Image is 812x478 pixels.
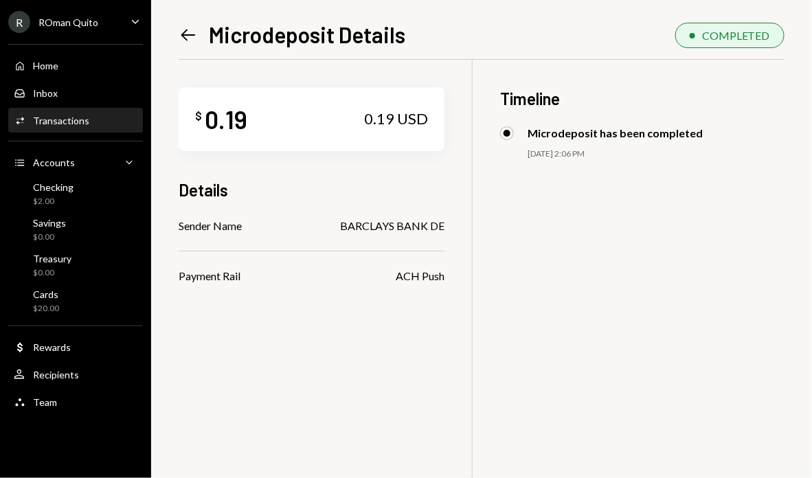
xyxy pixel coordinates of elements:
div: $0.00 [33,267,71,279]
a: Savings$0.00 [8,213,143,246]
div: Treasury [33,253,71,264]
div: Recipients [33,369,79,380]
div: Team [33,396,57,408]
a: Home [8,53,143,78]
div: COMPLETED [702,29,770,42]
div: $ [195,109,202,123]
div: Cards [33,288,59,300]
div: [DATE] 2:06 PM [528,148,785,160]
div: Inbox [33,87,58,99]
div: Payment Rail [179,268,240,284]
div: Sender Name [179,218,242,234]
div: Microdeposit has been completed [528,126,703,139]
div: ROman Quito [38,16,98,28]
h1: Microdeposit Details [209,21,405,48]
div: Savings [33,217,66,229]
h3: Timeline [500,87,785,110]
div: $20.00 [33,303,59,315]
div: Home [33,60,58,71]
a: Team [8,389,143,414]
a: Accounts [8,150,143,174]
div: 0.19 USD [364,109,428,128]
div: R [8,11,30,33]
div: Rewards [33,341,71,353]
a: Rewards [8,334,143,359]
a: Cards$20.00 [8,284,143,317]
div: Checking [33,181,74,193]
a: Treasury$0.00 [8,249,143,282]
a: Recipients [8,362,143,387]
div: BARCLAYS BANK DE [340,218,444,234]
a: Inbox [8,80,143,105]
div: Accounts [33,157,75,168]
h3: Details [179,179,228,201]
div: Transactions [33,115,89,126]
div: 0.19 [205,104,247,135]
div: ACH Push [396,268,444,284]
div: $0.00 [33,231,66,243]
div: $2.00 [33,196,74,207]
a: Transactions [8,108,143,133]
a: Checking$2.00 [8,177,143,210]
